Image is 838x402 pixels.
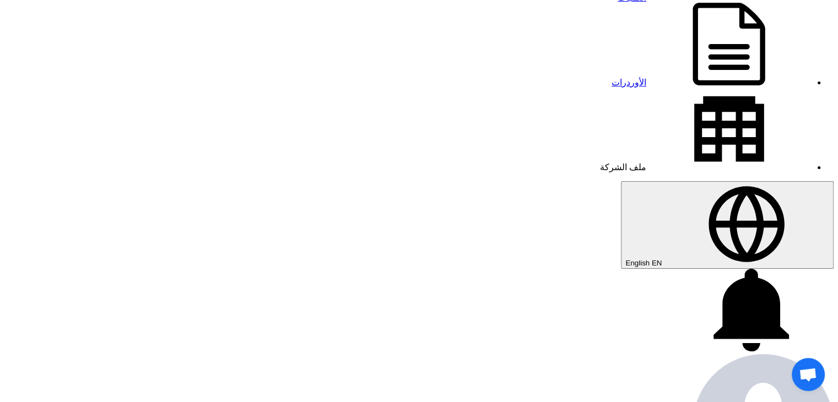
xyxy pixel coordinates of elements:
span: English [625,259,650,267]
a: الأوردرات [612,78,812,87]
button: English EN [621,181,834,269]
span: EN [652,259,662,267]
a: ملف الشركة [600,162,812,172]
a: Open chat [792,358,825,391]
